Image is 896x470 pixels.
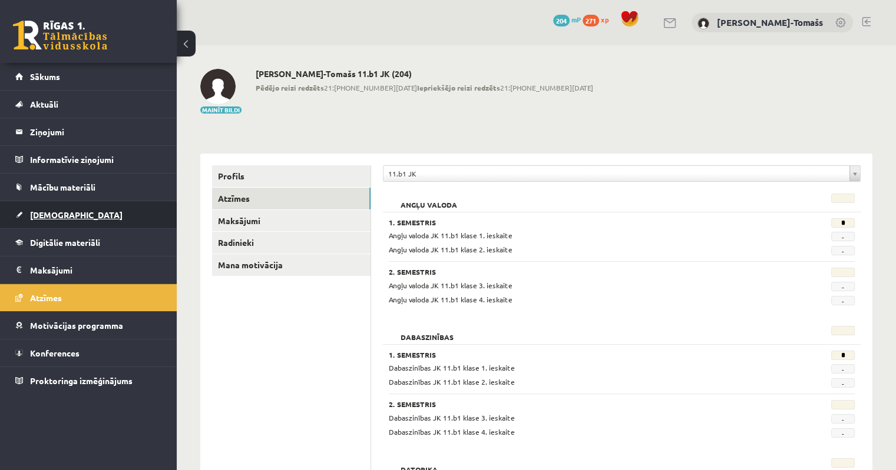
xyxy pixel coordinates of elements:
[212,165,371,187] a: Profils
[200,106,242,114] button: Mainīt bildi
[15,339,162,366] a: Konferences
[15,63,162,90] a: Sākums
[389,231,513,240] span: Angļu valoda JK 11.b1 klase 1. ieskaite
[15,174,162,201] a: Mācību materiāli
[15,146,162,173] a: Informatīvie ziņojumi
[389,326,465,338] h2: Dabaszinības
[553,15,581,24] a: 204 mP
[30,320,123,331] span: Motivācijas programma
[212,254,371,276] a: Mana motivācija
[15,201,162,228] a: [DEMOGRAPHIC_DATA]
[30,146,162,173] legend: Informatīvie ziņojumi
[389,295,513,304] span: Angļu valoda JK 11.b1 klase 4. ieskaite
[831,378,855,388] span: -
[30,182,95,192] span: Mācību materiāli
[389,458,449,470] h2: Datorika
[389,281,513,290] span: Angļu valoda JK 11.b1 klase 3. ieskaite
[389,351,774,359] h3: 1. Semestris
[15,118,162,145] a: Ziņojumi
[30,209,123,220] span: [DEMOGRAPHIC_DATA]
[389,194,469,205] h2: Angļu valoda
[553,15,570,26] span: 204
[697,18,709,29] img: Martins Frīdenbergs-Tomašs
[30,292,62,303] span: Atzīmes
[30,256,162,284] legend: Maksājumi
[601,15,609,24] span: xp
[571,15,581,24] span: mP
[15,256,162,284] a: Maksājumi
[30,99,58,109] span: Aktuāli
[389,400,774,408] h3: 2. Semestris
[15,312,162,339] a: Motivācijas programma
[831,428,855,438] span: -
[831,246,855,255] span: -
[417,83,500,92] b: Iepriekšējo reizi redzēts
[200,69,236,104] img: Martins Frīdenbergs-Tomašs
[212,188,371,209] a: Atzīmes
[15,284,162,311] a: Atzīmes
[389,363,515,372] span: Dabaszinības JK 11.b1 klase 1. ieskaite
[15,229,162,256] a: Digitālie materiāli
[13,21,107,50] a: Rīgas 1. Tālmācības vidusskola
[212,232,371,254] a: Radinieki
[583,15,614,24] a: 271 xp
[831,282,855,291] span: -
[389,413,515,422] span: Dabaszinības JK 11.b1 klase 3. ieskaite
[583,15,599,26] span: 271
[30,71,60,82] span: Sākums
[717,16,823,28] a: [PERSON_NAME]-Tomašs
[256,83,324,92] b: Pēdējo reizi redzēts
[389,268,774,276] h3: 2. Semestris
[389,427,515,436] span: Dabaszinības JK 11.b1 klase 4. ieskaite
[831,232,855,241] span: -
[389,245,513,254] span: Angļu valoda JK 11.b1 klase 2. ieskaite
[388,166,845,181] span: 11.b1 JK
[212,210,371,232] a: Maksājumi
[831,296,855,305] span: -
[389,218,774,226] h3: 1. Semestris
[389,377,515,386] span: Dabaszinības JK 11.b1 klase 2. ieskaite
[30,348,80,358] span: Konferences
[383,166,860,181] a: 11.b1 JK
[30,375,133,386] span: Proktoringa izmēģinājums
[15,91,162,118] a: Aktuāli
[256,82,593,93] span: 21:[PHONE_NUMBER][DATE] 21:[PHONE_NUMBER][DATE]
[831,414,855,424] span: -
[15,367,162,394] a: Proktoringa izmēģinājums
[30,237,100,248] span: Digitālie materiāli
[30,118,162,145] legend: Ziņojumi
[831,364,855,374] span: -
[256,69,593,79] h2: [PERSON_NAME]-Tomašs 11.b1 JK (204)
